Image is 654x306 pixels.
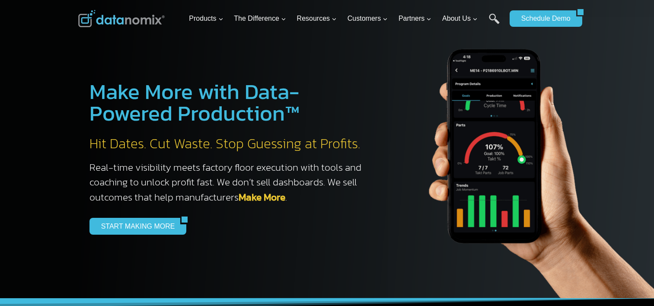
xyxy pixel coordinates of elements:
h1: Make More with Data-Powered Production™ [89,81,370,124]
img: Datanomix [78,10,165,27]
h2: Hit Dates. Cut Waste. Stop Guessing at Profits. [89,135,370,153]
span: Partners [399,13,431,24]
span: Resources [297,13,337,24]
a: START MAKING MORE [89,218,181,234]
span: Products [189,13,223,24]
h3: Real-time visibility meets factory floor execution with tools and coaching to unlock profit fast.... [89,160,370,205]
a: Make More [239,190,285,204]
span: Customers [348,13,388,24]
iframe: Chat Widget [611,265,654,306]
span: About Us [442,13,478,24]
a: Search [489,13,500,33]
nav: Primary Navigation [185,5,505,33]
iframe: Popup CTA [4,153,143,302]
a: Schedule Demo [510,10,576,27]
span: The Difference [234,13,286,24]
